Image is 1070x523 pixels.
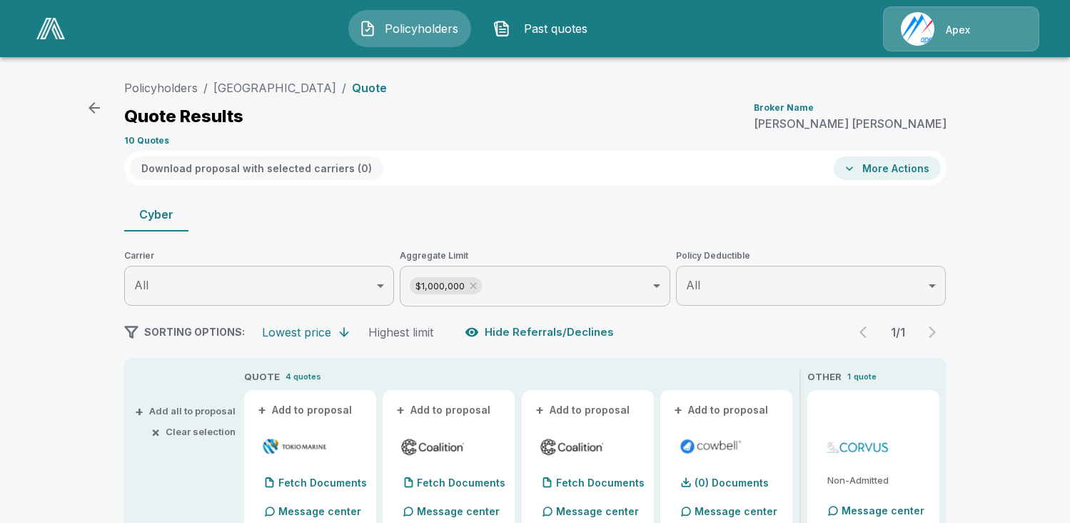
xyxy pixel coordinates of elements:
p: Apex [946,23,970,37]
div: Highest limit [368,325,433,339]
button: +Add all to proposal [138,407,236,416]
p: 1 / 1 [884,327,912,338]
p: Message center [278,504,361,519]
span: $1,000,000 [410,278,470,294]
button: Download proposal with selected carriers (0) [130,156,383,180]
p: Non-Admitted [827,476,928,485]
button: ×Clear selection [154,427,236,437]
p: QUOTE [244,370,280,384]
button: +Add to proposal [256,402,355,418]
span: + [135,407,143,416]
nav: breadcrumb [124,79,387,96]
a: [GEOGRAPHIC_DATA] [213,81,336,95]
span: All [686,278,700,292]
span: + [535,405,544,415]
p: Message center [417,504,500,519]
span: + [674,405,682,415]
span: Policy Deductible [676,249,947,263]
img: Policyholders Icon [359,20,376,37]
button: Hide Referrals/Declines [462,319,620,346]
p: quote [854,371,877,383]
button: Cyber [124,197,188,231]
p: Message center [695,504,777,519]
p: Quote Results [124,108,243,125]
img: cowbellp250 [677,436,744,457]
p: 10 Quotes [124,136,169,145]
img: AA Logo [36,18,65,39]
button: Past quotes IconPast quotes [483,10,605,47]
div: $1,000,000 [410,277,482,294]
button: Policyholders IconPolicyholders [348,10,471,47]
a: Policyholders [124,81,198,95]
img: Past quotes Icon [493,20,510,37]
span: All [134,278,148,292]
button: +Add to proposal [672,402,772,418]
button: +Add to proposal [394,402,494,418]
p: Fetch Documents [556,478,645,488]
span: Policyholders [382,20,460,37]
p: Fetch Documents [278,478,367,488]
span: + [396,405,405,415]
a: Agency IconApex [883,6,1039,51]
span: Past quotes [516,20,595,37]
span: Carrier [124,249,395,263]
p: [PERSON_NAME] [PERSON_NAME] [754,118,947,129]
span: × [151,427,160,437]
p: OTHER [807,370,842,384]
img: coalitioncyber [400,436,466,457]
p: 1 [847,371,851,383]
li: / [342,79,346,96]
span: SORTING OPTIONS: [144,326,245,338]
span: Aggregate Limit [400,249,670,263]
img: corvuscybersurplus [824,436,891,457]
img: tmhcccyber [261,436,328,457]
p: (0) Documents [695,478,769,488]
div: Lowest price [262,325,331,339]
p: Message center [556,504,639,519]
button: +Add to proposal [533,402,633,418]
p: Fetch Documents [417,478,505,488]
p: Quote [352,82,387,94]
p: 4 quotes [286,371,321,383]
span: + [258,405,266,415]
p: Broker Name [754,104,814,112]
img: coalitioncyberadmitted [539,436,605,457]
img: Agency Icon [901,12,934,46]
button: More Actions [834,156,941,180]
li: / [203,79,208,96]
p: Message center [842,503,924,518]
